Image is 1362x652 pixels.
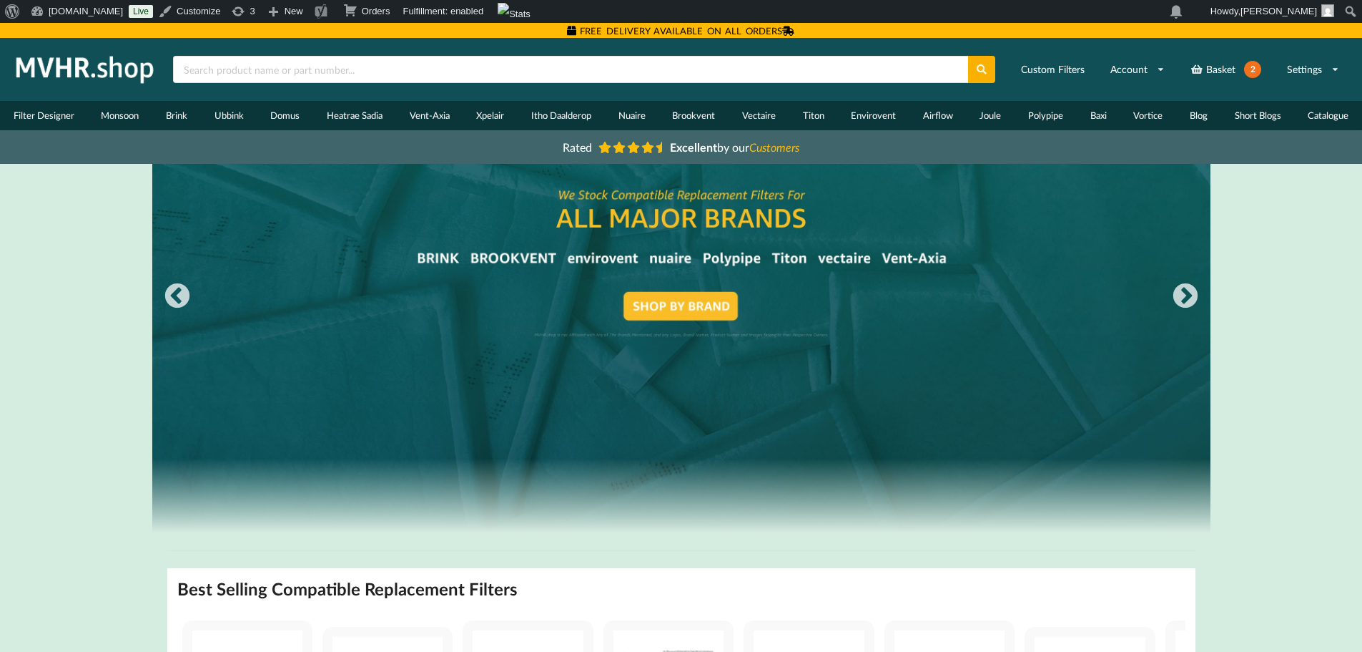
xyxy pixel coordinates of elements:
a: Nuaire [605,101,659,130]
a: Xpelair [463,101,518,130]
a: Short Blogs [1221,101,1295,130]
a: Blog [1176,101,1221,130]
a: Joule [967,101,1015,130]
span: [PERSON_NAME] [1240,6,1317,16]
a: Titon [789,101,838,130]
i: Customers [749,140,799,154]
a: Domus [257,101,314,130]
span: by our [670,140,799,154]
a: Vent-Axia [396,101,463,130]
h2: Best Selling Compatible Replacement Filters [177,578,518,600]
a: Rated Excellentby ourCustomers [553,135,810,159]
a: Ubbink [201,101,257,130]
a: Custom Filters [1012,57,1094,82]
a: Vortice [1120,101,1177,130]
a: Vectaire [729,101,789,130]
span: Rated [563,140,592,154]
a: Brookvent [658,101,729,130]
a: Monsoon [88,101,153,130]
a: Heatrae Sadia [313,101,396,130]
a: Polypipe [1015,101,1077,130]
button: Previous [163,283,192,311]
img: Views over 48 hours. Click for more Jetpack Stats. [498,3,531,26]
a: Live [129,5,153,18]
a: Airflow [909,101,967,130]
span: 2 [1244,61,1261,78]
a: Brink [152,101,201,130]
a: Settings [1278,57,1348,82]
button: Next [1171,283,1200,311]
img: mvhr.shop.png [10,52,160,87]
a: Catalogue [1294,101,1362,130]
a: Basket2 [1181,53,1270,86]
input: Search product name or part number... [173,56,968,83]
a: Baxi [1077,101,1120,130]
a: Envirovent [837,101,909,130]
a: Itho Daalderop [518,101,605,130]
span: Fulfillment: enabled [403,6,483,16]
a: Account [1101,57,1174,82]
b: Excellent [670,140,717,154]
